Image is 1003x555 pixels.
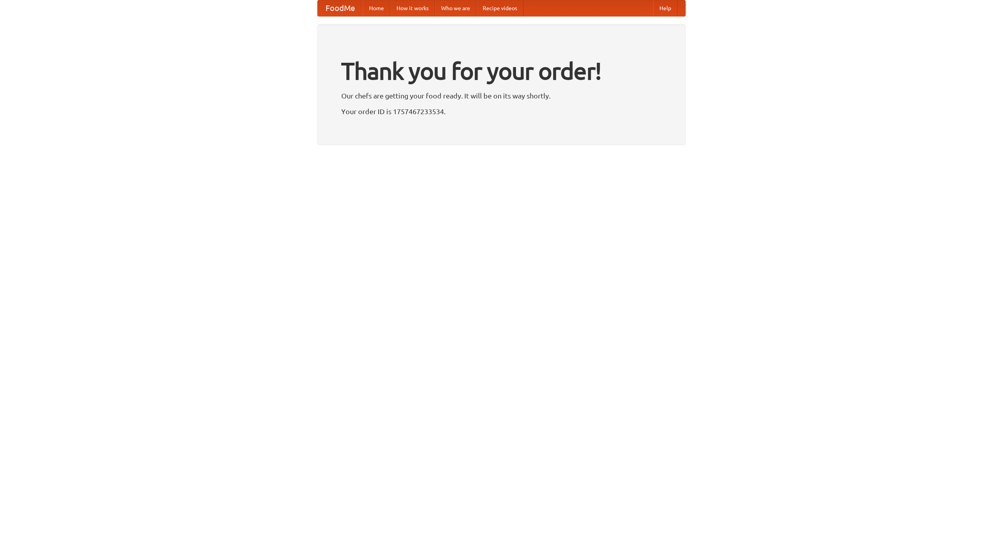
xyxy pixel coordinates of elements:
a: Recipe videos [476,0,523,16]
p: Our chefs are getting your food ready. It will be on its way shortly. [341,90,662,102]
a: Home [363,0,390,16]
h1: Thank you for your order! [341,52,662,90]
a: FoodMe [318,0,363,16]
a: Help [653,0,677,16]
a: How it works [390,0,435,16]
a: Who we are [435,0,476,16]
p: Your order ID is 1757467233534. [341,106,662,117]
